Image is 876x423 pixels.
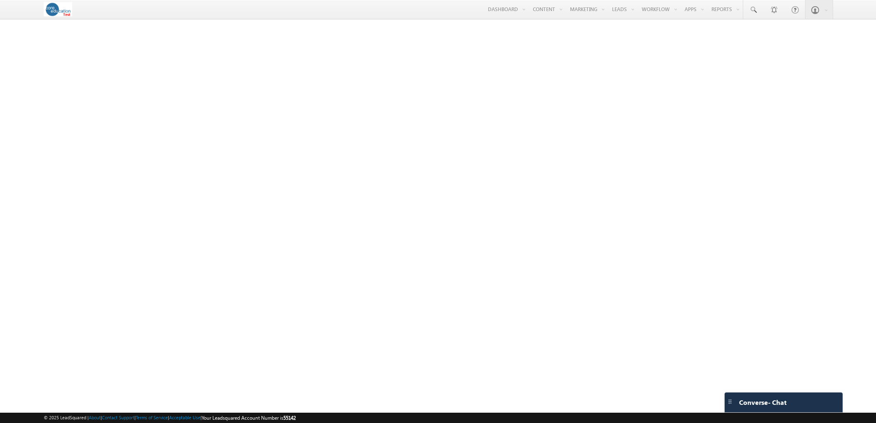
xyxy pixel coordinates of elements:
[44,414,296,422] span: © 2025 LeadSquared | | | | |
[727,398,733,405] img: carter-drag
[136,415,168,420] a: Terms of Service
[739,399,787,406] span: Converse - Chat
[202,415,296,421] span: Your Leadsquared Account Number is
[44,2,72,16] img: Custom Logo
[283,415,296,421] span: 55142
[89,415,101,420] a: About
[169,415,200,420] a: Acceptable Use
[102,415,134,420] a: Contact Support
